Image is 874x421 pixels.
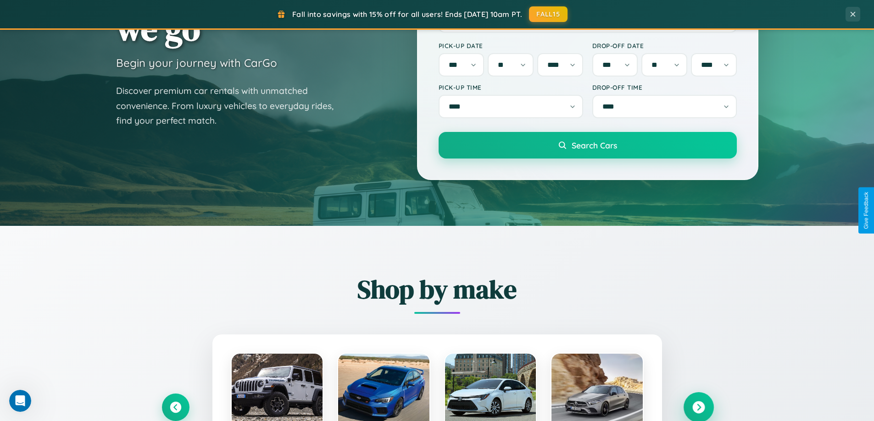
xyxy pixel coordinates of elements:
h3: Begin your journey with CarGo [116,56,277,70]
label: Drop-off Time [592,83,737,91]
label: Drop-off Date [592,42,737,49]
h2: Shop by make [162,272,713,307]
div: Give Feedback [863,192,869,229]
label: Pick-up Time [439,83,583,91]
span: Fall into savings with 15% off for all users! Ends [DATE] 10am PT. [292,10,522,19]
p: Discover premium car rentals with unmatched convenience. From luxury vehicles to everyday rides, ... [116,83,345,128]
label: Pick-up Date [439,42,583,49]
button: Search Cars [439,132,737,159]
span: Search Cars [572,140,617,150]
button: FALL15 [529,6,568,22]
iframe: Intercom live chat [9,390,31,412]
